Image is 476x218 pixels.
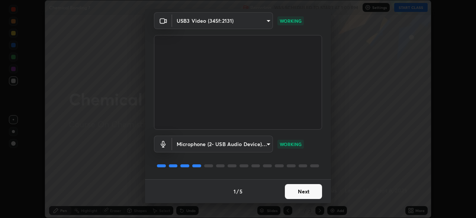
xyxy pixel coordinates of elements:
h4: 1 [234,187,236,195]
div: USB3 Video (345f:2131) [172,136,273,152]
p: WORKING [280,141,302,148]
h4: / [237,187,239,195]
h4: 5 [239,187,242,195]
p: WORKING [280,18,302,24]
div: USB3 Video (345f:2131) [172,12,273,29]
button: Next [285,184,322,199]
